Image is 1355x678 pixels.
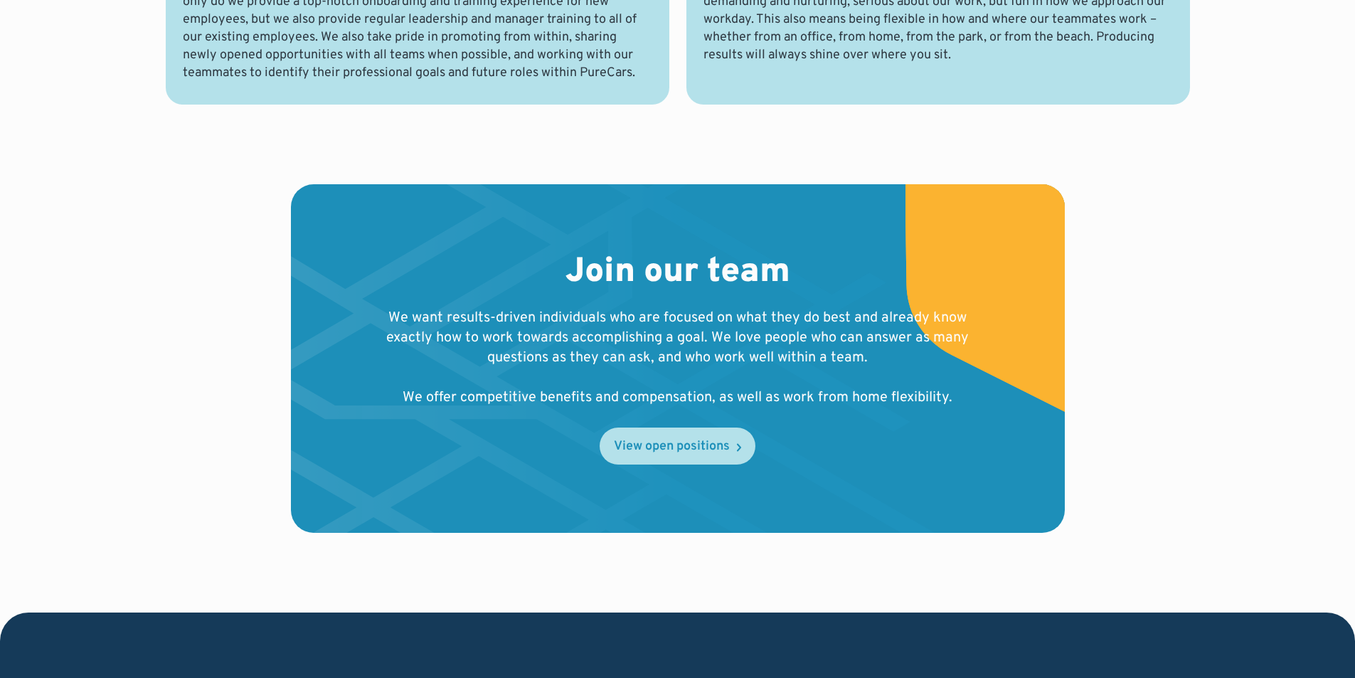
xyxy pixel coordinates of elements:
[382,308,974,408] p: We want results-driven individuals who are focused on what they do best and already know exactly ...
[600,428,755,465] a: View open positions
[614,440,730,453] div: View open positions
[565,253,790,294] h2: Join our team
